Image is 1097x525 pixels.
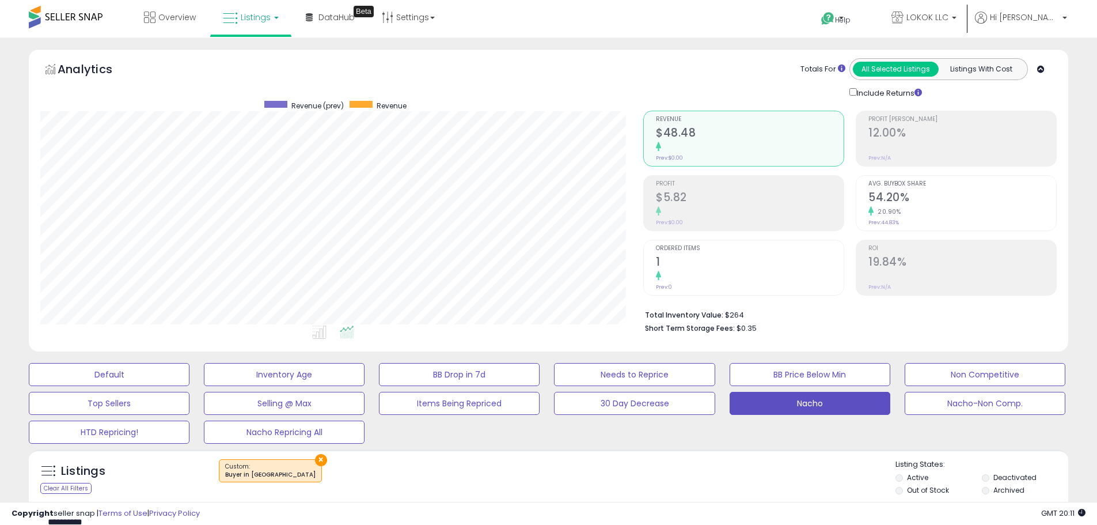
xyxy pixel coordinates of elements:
a: Terms of Use [98,508,147,519]
h5: Analytics [58,61,135,80]
span: Profit [656,181,844,187]
small: 20.90% [874,207,901,216]
span: Listings [241,12,271,23]
div: Clear All Filters [40,483,92,494]
button: Listings With Cost [938,62,1024,77]
h2: $48.48 [656,126,844,142]
span: LOKOK LLC [906,12,948,23]
span: Revenue [656,116,844,123]
span: $0.35 [737,323,757,334]
h2: 1 [656,255,844,271]
button: 30 Day Decrease [554,392,715,415]
h2: 19.84% [868,255,1056,271]
h2: 54.20% [868,191,1056,206]
small: Prev: $0.00 [656,154,683,161]
button: Default [29,363,189,386]
button: Inventory Age [204,363,365,386]
a: Privacy Policy [149,508,200,519]
button: Nacho-Non Comp. [905,392,1065,415]
li: $264 [645,307,1048,321]
span: 2025-09-6 20:11 GMT [1041,508,1085,519]
button: Selling @ Max [204,392,365,415]
span: DataHub [318,12,355,23]
a: Hi [PERSON_NAME] [975,12,1067,37]
h5: Listings [61,463,105,479]
button: BB Drop in 7d [379,363,540,386]
h2: $5.82 [656,191,844,206]
label: Archived [993,485,1024,495]
button: Needs to Reprice [554,363,715,386]
a: Help [812,3,873,37]
label: Active [907,473,928,482]
button: Items Being Repriced [379,392,540,415]
button: HTD Repricing! [29,421,189,444]
small: Prev: 0 [656,284,672,290]
small: Prev: N/A [868,284,891,290]
i: Get Help [821,12,835,26]
div: Totals For [800,64,845,75]
span: Avg. Buybox Share [868,181,1056,187]
div: Include Returns [841,86,936,99]
div: seller snap | | [12,508,200,519]
span: Revenue [377,101,407,111]
strong: Copyright [12,508,54,519]
div: Tooltip anchor [354,6,374,17]
div: Buyer in [GEOGRAPHIC_DATA] [225,471,316,479]
button: Nacho Repricing All [204,421,365,444]
button: Nacho [730,392,890,415]
span: Overview [158,12,196,23]
span: Ordered Items [656,245,844,252]
b: Total Inventory Value: [645,310,723,320]
span: Revenue (prev) [291,101,344,111]
button: Top Sellers [29,392,189,415]
small: Prev: N/A [868,154,891,161]
label: Deactivated [993,473,1037,482]
button: × [315,454,327,466]
span: ROI [868,245,1056,252]
button: All Selected Listings [853,62,939,77]
button: BB Price Below Min [730,363,890,386]
span: Custom: [225,462,316,479]
span: Help [835,15,851,25]
button: Non Competitive [905,363,1065,386]
small: Prev: 44.83% [868,219,899,226]
span: Profit [PERSON_NAME] [868,116,1056,123]
p: Listing States: [895,459,1068,470]
h2: 12.00% [868,126,1056,142]
small: Prev: $0.00 [656,219,683,226]
b: Short Term Storage Fees: [645,323,735,333]
label: Out of Stock [907,485,949,495]
span: Hi [PERSON_NAME] [990,12,1059,23]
